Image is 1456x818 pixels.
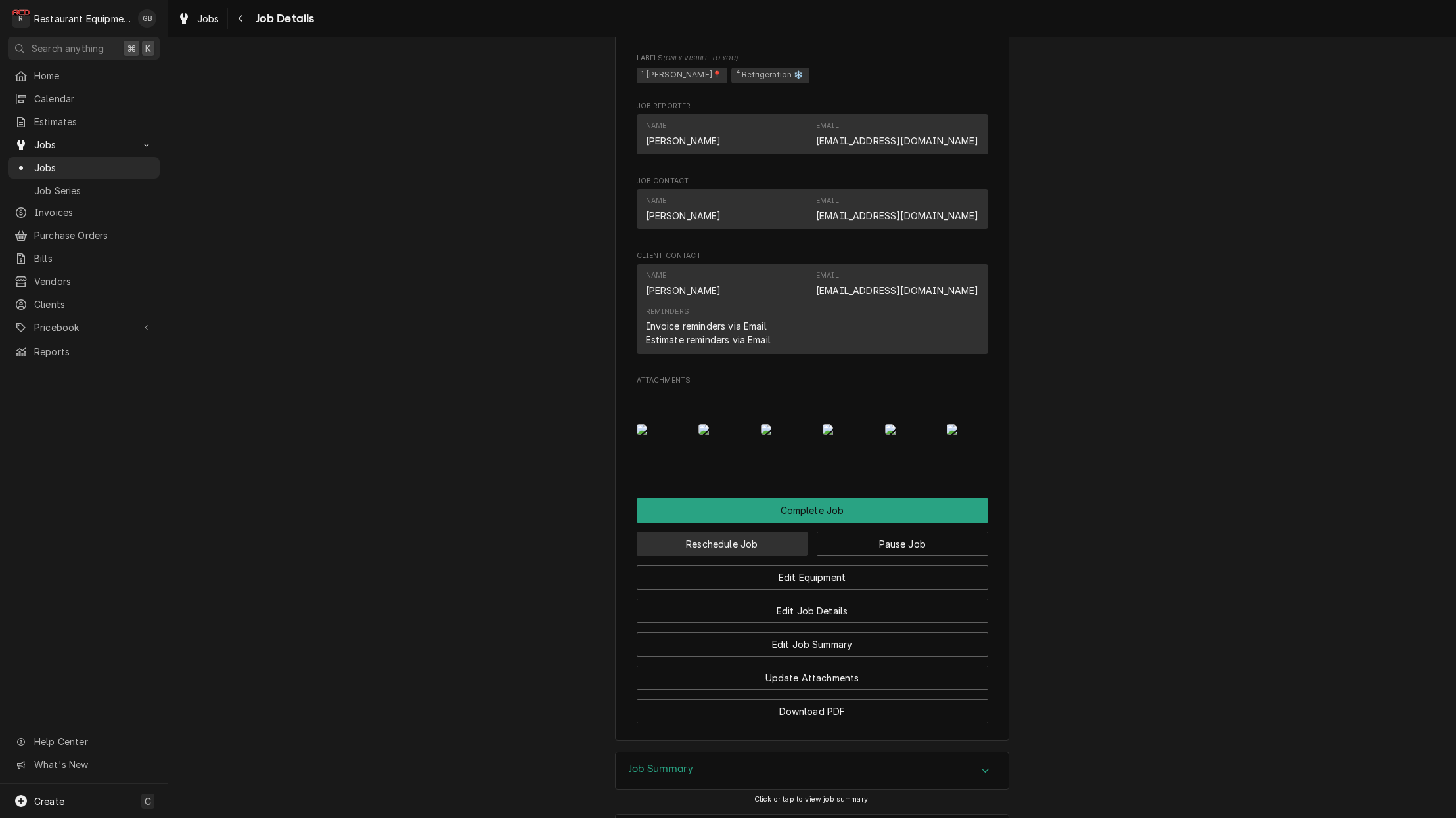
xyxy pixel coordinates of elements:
a: Calendar [8,88,160,110]
span: What's New [34,758,152,771]
span: Bills [34,251,153,265]
img: XtURKh2kQeWyl6RtkPQg [637,424,689,435]
span: Client Contact [637,251,988,261]
div: Button Group Row [637,690,988,723]
div: [PERSON_NAME] [646,134,721,148]
div: Attachments [637,376,988,471]
div: Client Contact List [637,264,988,360]
span: Invoices [34,205,153,219]
span: Reports [34,345,153,358]
div: Client Contact [637,251,988,359]
div: Contact [637,264,988,354]
div: Contact [637,114,988,154]
div: Contact [637,189,988,229]
span: Jobs [34,161,153,175]
div: Accordion Header [616,752,1009,789]
a: Go to Help Center [8,731,160,752]
span: ¹ [PERSON_NAME]📍 [637,68,728,83]
div: Button Group Row [637,523,988,556]
img: 74grJbjSXK1OdbkoKPAL [761,424,813,435]
img: kaB7F8c2Sf2W7v4EF3nM [947,424,999,435]
div: Restaurant Equipment Diagnostics [34,12,131,26]
button: Navigate back [231,8,252,29]
span: [object Object] [637,66,988,85]
div: Email [816,270,839,281]
div: Job Reporter List [637,114,988,160]
span: Jobs [34,138,133,152]
a: Invoices [8,202,160,223]
span: C [145,794,151,808]
a: Jobs [172,8,225,30]
span: Create [34,796,64,807]
span: Job Series [34,184,153,198]
div: Restaurant Equipment Diagnostics's Avatar [12,9,30,28]
div: Gary Beaver's Avatar [138,9,156,28]
img: sFuz6gM8QvmllQsuSvMc [698,424,750,435]
div: Job Reporter [637,101,988,160]
span: Job Reporter [637,101,988,112]
div: Button Group Row [637,498,988,523]
span: K [145,41,151,55]
div: Name [646,270,721,297]
div: Button Group Row [637,657,988,690]
button: Edit Equipment [637,565,988,590]
a: Purchase Orders [8,225,160,246]
div: Invoice reminders via Email [646,319,767,333]
div: Email [816,121,978,147]
img: cYJ3qbyTKOBtla3uYVwu [823,424,875,435]
a: [EMAIL_ADDRESS][DOMAIN_NAME] [816,210,978,221]
div: [PERSON_NAME] [646,284,721,297]
a: Jobs [8,157,160,179]
button: Edit Job Summary [637,632,988,657]
span: Jobs [197,12,219,26]
a: Go to What's New [8,754,160,775]
div: Button Group Row [637,556,988,590]
div: Name [646,196,721,222]
div: Reminders [646,307,689,317]
a: Estimates [8,111,160,133]
span: Estimates [34,115,153,129]
div: Button Group Row [637,590,988,623]
span: ⁴ Refrigeration ❄️ [731,68,809,83]
div: Name [646,121,721,147]
span: Attachments [637,376,988,386]
div: GB [138,9,156,28]
div: Reminders [646,307,771,347]
div: R [12,9,30,28]
div: Email [816,196,978,222]
button: Search anything⌘K [8,37,160,60]
span: Vendors [34,274,153,288]
div: Job Contact List [637,189,988,235]
button: Edit Job Details [637,599,988,623]
div: Estimate reminders via Email [646,333,771,347]
a: Clients [8,293,160,315]
a: Home [8,65,160,87]
button: Update Attachments [637,666,988,690]
a: Job Series [8,180,160,202]
button: Reschedule Job [637,532,808,556]
span: Purchase Orders [34,228,153,242]
button: Complete Job [637,498,988,523]
a: Bills [8,248,160,269]
span: ⌘ [127,41,136,55]
div: Button Group [637,498,988,723]
div: Job Contact [637,176,988,235]
button: Accordion Details Expand Trigger [616,752,1009,789]
a: [EMAIL_ADDRESS][DOMAIN_NAME] [816,135,978,146]
span: Help Center [34,735,152,748]
a: Go to Pricebook [8,316,160,338]
a: [EMAIL_ADDRESS][DOMAIN_NAME] [816,285,978,296]
div: Email [816,121,839,131]
a: Vendors [8,270,160,292]
div: [PERSON_NAME] [646,209,721,223]
button: Download PDF [637,699,988,723]
span: Search anything [32,41,104,55]
span: (Only Visible to You) [663,54,737,62]
span: Calendar [34,92,153,106]
span: Click or tap to view job summary. [754,795,870,804]
a: Go to Jobs [8,134,160,156]
span: Attachments [637,388,988,471]
div: [object Object] [637,53,988,85]
button: Pause Job [817,532,988,556]
span: Labels [637,53,988,64]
